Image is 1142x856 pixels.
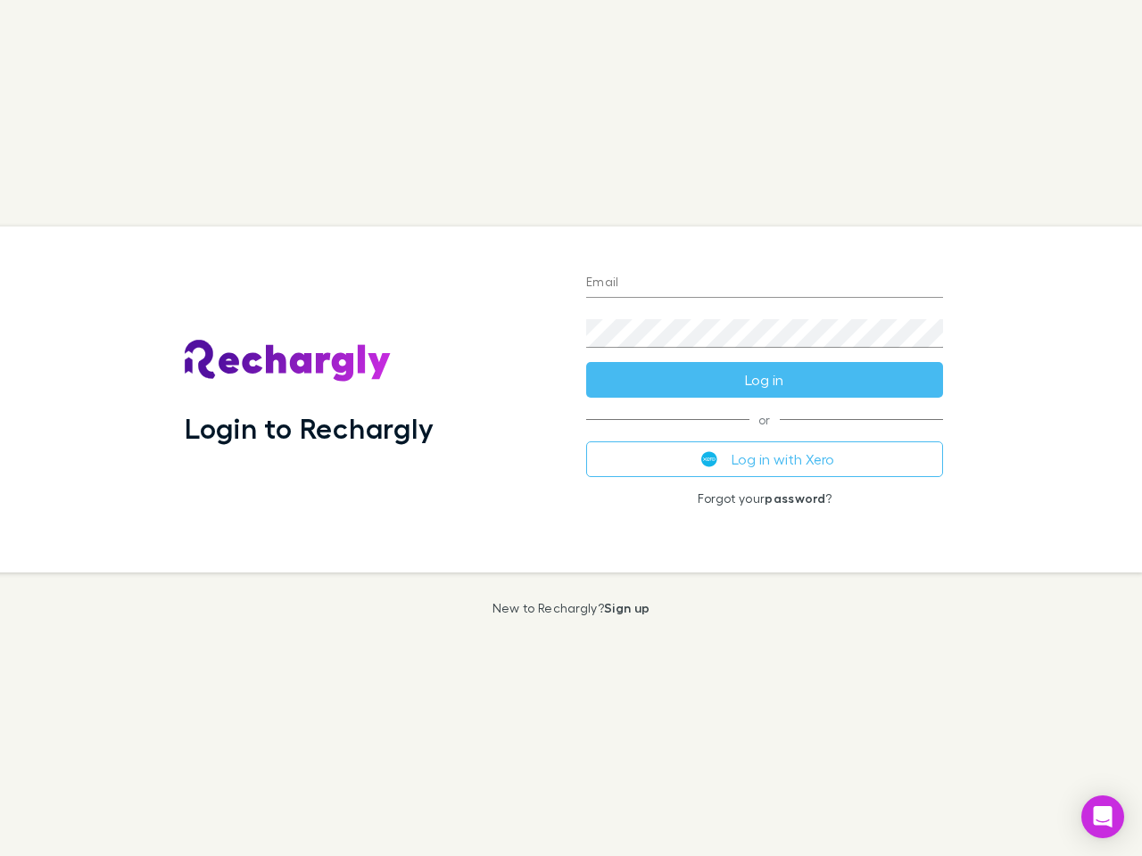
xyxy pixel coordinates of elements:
button: Log in with Xero [586,441,943,477]
div: Open Intercom Messenger [1081,795,1124,838]
span: or [586,419,943,420]
p: Forgot your ? [586,491,943,506]
img: Rechargly's Logo [185,340,392,383]
img: Xero's logo [701,451,717,467]
p: New to Rechargly? [492,601,650,615]
button: Log in [586,362,943,398]
a: Sign up [604,600,650,615]
h1: Login to Rechargly [185,411,434,445]
a: password [765,490,825,506]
